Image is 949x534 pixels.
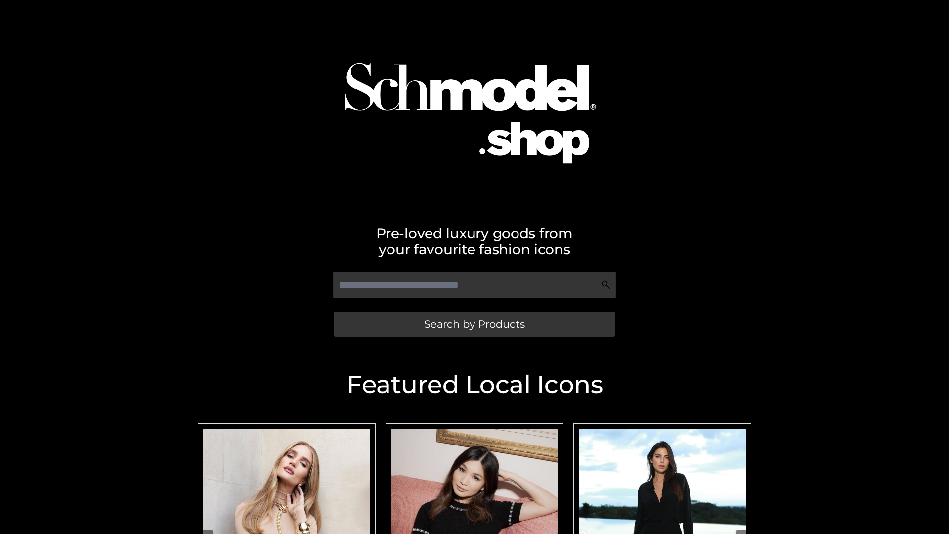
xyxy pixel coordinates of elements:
a: Search by Products [334,311,615,337]
img: Search Icon [601,280,611,290]
h2: Pre-loved luxury goods from your favourite fashion icons [193,225,756,257]
span: Search by Products [424,319,525,329]
h2: Featured Local Icons​ [193,372,756,397]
